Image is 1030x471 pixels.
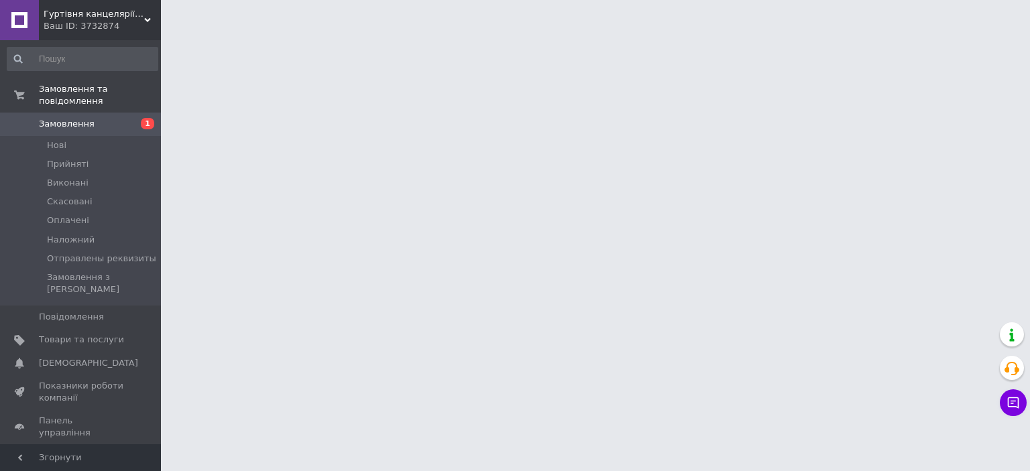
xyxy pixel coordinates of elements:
span: 1 [141,118,154,129]
span: Наложний [47,234,95,246]
span: Отправлены реквизиты [47,253,156,265]
span: Панель управління [39,415,124,439]
div: Ваш ID: 3732874 [44,20,161,32]
span: Виконані [47,177,89,189]
span: Гуртівня канцелярії, літератури та товарів для дітей [44,8,144,20]
span: Повідомлення [39,311,104,323]
span: [DEMOGRAPHIC_DATA] [39,357,138,369]
span: Товари та послуги [39,334,124,346]
span: Скасовані [47,196,93,208]
span: Замовлення [39,118,95,130]
input: Пошук [7,47,158,71]
button: Чат з покупцем [1000,389,1027,416]
span: Показники роботи компанії [39,380,124,404]
span: Замовлення та повідомлення [39,83,161,107]
span: Оплачені [47,214,89,226]
span: Прийняті [47,158,89,170]
span: Нові [47,139,66,151]
span: Замовлення з [PERSON_NAME] [47,271,157,295]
